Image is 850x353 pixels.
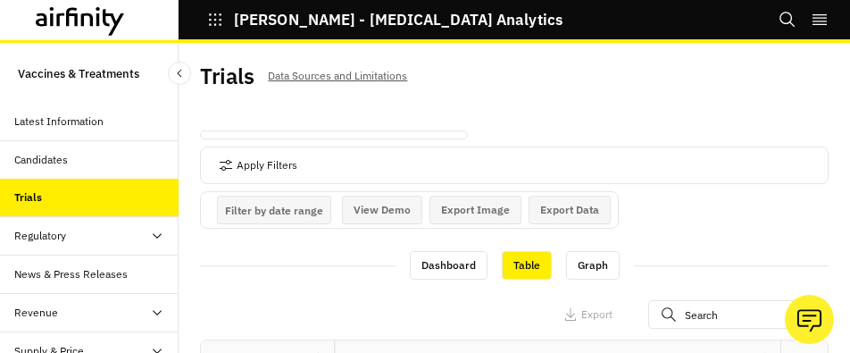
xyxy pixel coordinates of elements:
[14,113,104,130] div: Latest Information
[529,196,611,224] button: Export Data
[779,4,796,35] button: Search
[410,251,487,280] div: Dashboard
[268,66,407,86] p: Data Sources and Limitations
[219,151,297,180] button: Apply Filters
[168,62,191,85] button: Close Sidebar
[18,57,139,88] p: Vaccines & Treatments
[207,4,562,35] button: [PERSON_NAME] - [MEDICAL_DATA] Analytics
[225,204,323,217] p: Filter by date range
[14,266,128,282] div: News & Press Releases
[785,295,834,344] button: Ask our analysts
[14,305,58,321] div: Revenue
[648,300,827,329] input: Search
[14,189,42,206] div: Trials
[502,251,552,280] div: Table
[566,251,620,280] div: Graph
[234,12,562,28] p: [PERSON_NAME] - [MEDICAL_DATA] Analytics
[200,63,254,89] h2: Trials
[563,300,612,329] button: Export
[581,308,612,321] p: Export
[14,228,66,244] div: Regulatory
[342,196,422,224] button: View Demo
[429,196,521,224] button: Export Image
[217,196,331,224] button: Interact with the calendar and add the check-in date for your trip.
[14,152,68,168] div: Candidates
